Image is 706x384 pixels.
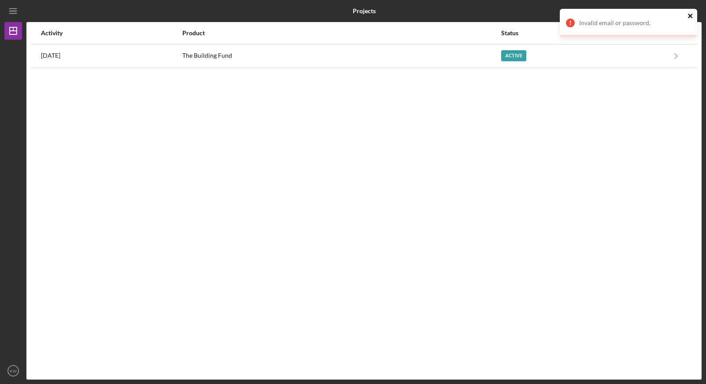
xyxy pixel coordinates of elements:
div: Active [501,50,526,61]
div: Activity [41,30,181,37]
div: Product [182,30,500,37]
time: 2025-08-24 17:29 [41,52,60,59]
div: Status [501,30,664,37]
div: Invalid email or password. [579,19,685,26]
button: close [688,12,694,21]
button: KW [4,362,22,380]
text: KW [10,369,17,373]
b: Projects [353,7,376,15]
div: The Building Fund [182,45,500,67]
